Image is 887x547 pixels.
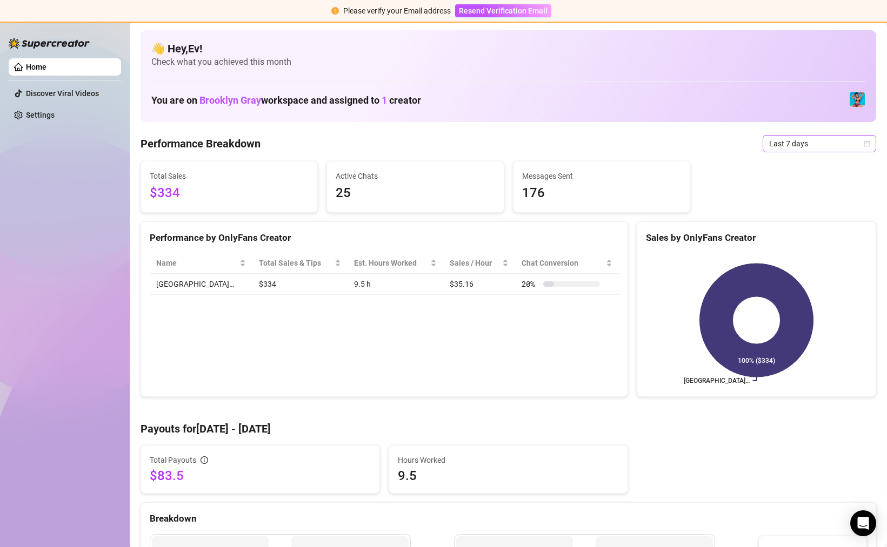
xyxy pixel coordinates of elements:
[850,510,876,536] div: Open Intercom Messenger
[646,231,867,245] div: Sales by OnlyFans Creator
[201,456,208,464] span: info-circle
[150,467,371,484] span: $83.5
[522,183,681,204] span: 176
[26,63,46,71] a: Home
[331,7,339,15] span: exclamation-circle
[26,89,99,98] a: Discover Viral Videos
[515,253,619,274] th: Chat Conversion
[151,41,865,56] h4: 👋 Hey, Ev !
[336,170,495,182] span: Active Chats
[348,274,443,295] td: 9.5 h
[9,38,90,49] img: logo-BBDzfeDw.svg
[455,4,551,17] button: Resend Verification Email
[382,94,387,106] span: 1
[151,94,421,106] h1: You are on workspace and assigned to creator
[343,5,451,17] div: Please verify your Email address
[259,257,332,269] span: Total Sales & Tips
[150,274,252,295] td: [GEOGRAPHIC_DATA]…
[769,136,870,152] span: Last 7 days
[398,454,619,466] span: Hours Worked
[443,253,516,274] th: Sales / Hour
[354,257,428,269] div: Est. Hours Worked
[864,140,870,147] span: calendar
[151,56,865,68] span: Check what you achieved this month
[450,257,501,269] span: Sales / Hour
[336,183,495,204] span: 25
[522,170,681,182] span: Messages Sent
[459,6,548,15] span: Resend Verification Email
[150,454,196,466] span: Total Payouts
[522,278,539,290] span: 20 %
[199,94,261,106] span: Brooklyn Gray
[522,257,604,269] span: Chat Conversion
[684,377,750,384] text: [GEOGRAPHIC_DATA]…
[252,274,348,295] td: $334
[141,421,876,436] h4: Payouts for [DATE] - [DATE]
[150,170,309,182] span: Total Sales
[443,274,516,295] td: $35.16
[398,467,619,484] span: 9.5
[850,92,865,107] img: Brooklyn
[26,111,55,119] a: Settings
[252,253,348,274] th: Total Sales & Tips
[141,136,261,151] h4: Performance Breakdown
[150,231,619,245] div: Performance by OnlyFans Creator
[150,253,252,274] th: Name
[156,257,237,269] span: Name
[150,183,309,204] span: $334
[150,511,867,526] div: Breakdown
